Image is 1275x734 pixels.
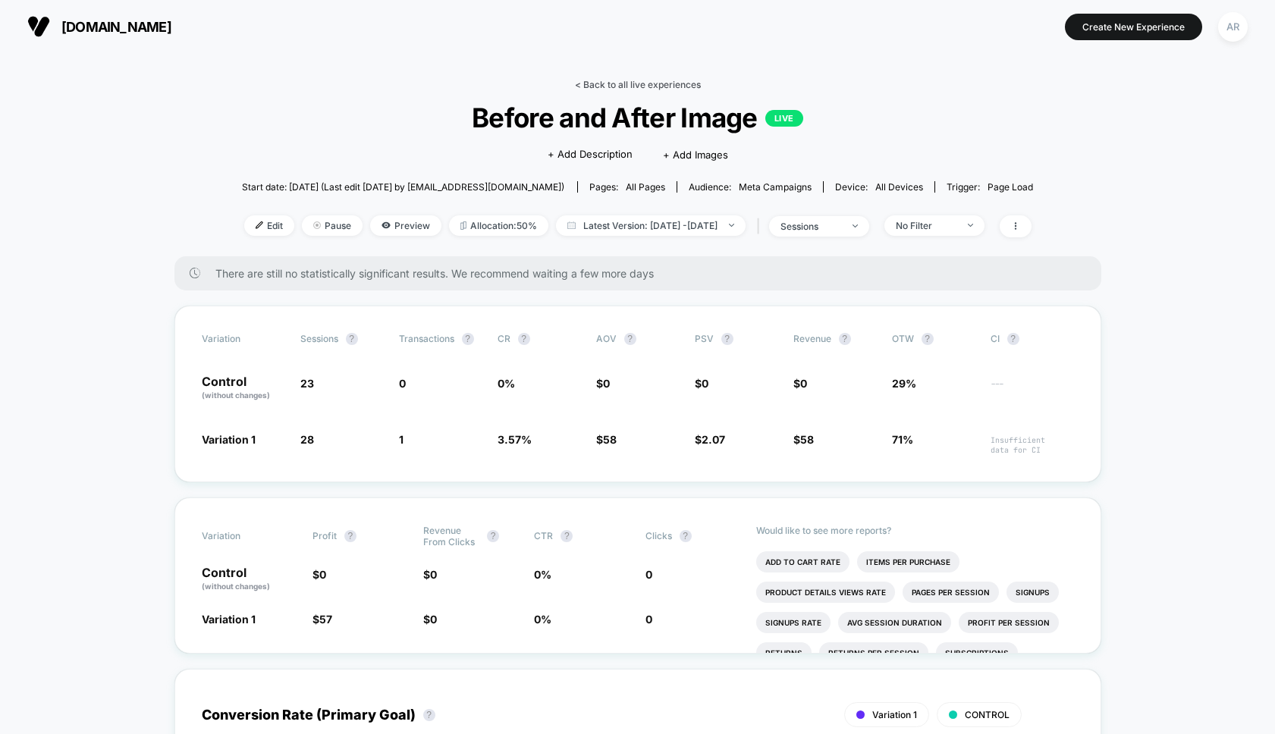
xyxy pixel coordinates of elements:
[27,15,50,38] img: Visually logo
[202,375,285,401] p: Control
[399,333,454,344] span: Transactions
[596,377,610,390] span: $
[589,181,665,193] div: Pages:
[689,181,812,193] div: Audience:
[839,333,851,345] button: ?
[548,147,633,162] span: + Add Description
[756,582,895,603] li: Product Details Views Rate
[423,709,435,721] button: ?
[430,613,437,626] span: 0
[202,613,256,626] span: Variation 1
[756,525,1074,536] p: Would like to see more reports?
[903,582,999,603] li: Pages Per Session
[319,613,332,626] span: 57
[534,530,553,541] span: CTR
[721,333,733,345] button: ?
[300,333,338,344] span: Sessions
[344,530,356,542] button: ?
[695,377,708,390] span: $
[423,525,479,547] span: Revenue From Clicks
[823,181,934,193] span: Device:
[596,433,617,446] span: $
[313,221,321,229] img: end
[1065,14,1202,40] button: Create New Experience
[991,435,1074,455] span: Insufficient data for CI
[991,379,1074,401] span: ---
[302,215,363,236] span: Pause
[567,221,576,229] img: calendar
[702,433,725,446] span: 2.07
[430,568,437,581] span: 0
[596,333,617,344] span: AOV
[626,181,665,193] span: all pages
[793,433,814,446] span: $
[765,110,803,127] p: LIVE
[561,530,573,542] button: ?
[780,221,841,232] div: sessions
[300,377,314,390] span: 23
[300,433,314,446] span: 28
[1006,582,1059,603] li: Signups
[498,377,515,390] span: 0 %
[319,568,326,581] span: 0
[756,642,812,663] li: Returns
[756,551,849,572] li: Add To Cart Rate
[663,149,728,161] span: + Add Images
[202,566,297,592] p: Control
[922,333,934,345] button: ?
[800,377,807,390] span: 0
[739,181,812,193] span: Meta campaigns
[498,333,510,344] span: CR
[645,530,672,541] span: Clicks
[838,612,951,633] li: Avg Session Duration
[202,333,285,345] span: Variation
[624,333,636,345] button: ?
[312,568,326,581] span: $
[988,181,1033,193] span: Page Load
[853,224,858,227] img: end
[202,433,256,446] span: Variation 1
[346,333,358,345] button: ?
[603,433,617,446] span: 58
[575,79,701,90] a: < Back to all live experiences
[1214,11,1252,42] button: AR
[423,613,437,626] span: $
[312,613,332,626] span: $
[793,333,831,344] span: Revenue
[991,333,1074,345] span: CI
[370,215,441,236] span: Preview
[872,709,917,720] span: Variation 1
[892,333,975,345] span: OTW
[61,19,171,35] span: [DOMAIN_NAME]
[281,102,994,133] span: Before and After Image
[603,377,610,390] span: 0
[202,525,285,547] span: Variation
[729,224,734,227] img: end
[498,433,532,446] span: 3.57 %
[959,612,1059,633] li: Profit Per Session
[242,181,564,193] span: Start date: [DATE] (Last edit [DATE] by [EMAIL_ADDRESS][DOMAIN_NAME])
[423,568,437,581] span: $
[753,215,769,237] span: |
[534,568,551,581] span: 0 %
[756,612,831,633] li: Signups Rate
[1218,12,1248,42] div: AR
[1007,333,1019,345] button: ?
[645,568,652,581] span: 0
[202,582,270,591] span: (without changes)
[449,215,548,236] span: Allocation: 50%
[819,642,928,663] li: Returns Per Session
[695,433,725,446] span: $
[244,215,294,236] span: Edit
[896,220,956,231] div: No Filter
[892,377,916,390] span: 29%
[965,709,1010,720] span: CONTROL
[399,433,404,446] span: 1
[399,377,406,390] span: 0
[460,221,466,230] img: rebalance
[680,530,692,542] button: ?
[256,221,263,229] img: edit
[800,433,814,446] span: 58
[312,530,337,541] span: Profit
[645,613,652,626] span: 0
